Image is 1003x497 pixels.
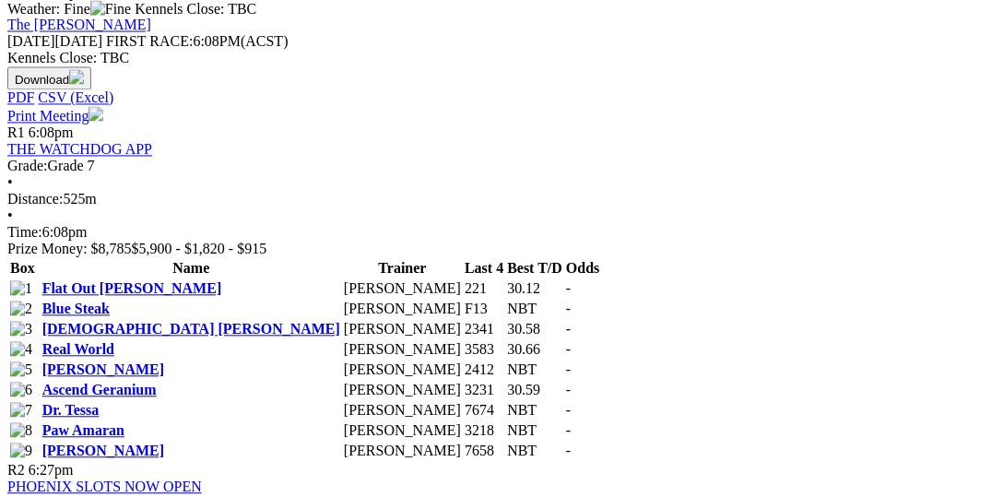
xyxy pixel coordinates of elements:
a: Flat Out [PERSON_NAME] [42,281,222,297]
a: CSV (Excel) [38,90,113,106]
div: Kennels Close: TBC [7,51,996,67]
a: Blue Steak [42,302,110,317]
a: Print Meeting [7,109,103,124]
span: Time: [7,225,42,241]
a: Paw Amaran [42,423,124,439]
span: - [566,342,571,358]
span: • [7,175,13,191]
img: 7 [10,403,32,420]
td: NBT [506,361,563,380]
span: 6:08pm [29,125,74,141]
td: 3231 [464,382,504,400]
td: 30.12 [506,280,563,299]
span: - [566,362,571,378]
td: 30.59 [506,382,563,400]
td: 2412 [464,361,504,380]
img: 8 [10,423,32,440]
img: 1 [10,281,32,298]
td: [PERSON_NAME] [343,382,462,400]
th: Last 4 [464,260,504,278]
span: Weather: Fine [7,1,135,17]
span: - [566,281,571,297]
img: Fine [90,1,131,18]
button: Download [7,67,91,90]
td: NBT [506,402,563,420]
td: [PERSON_NAME] [343,341,462,360]
a: [PERSON_NAME] [42,362,164,378]
span: R1 [7,125,25,141]
a: Real World [42,342,114,358]
td: 221 [464,280,504,299]
th: Odds [565,260,600,278]
div: 6:08pm [7,225,996,242]
span: [DATE] [7,34,55,50]
div: 525m [7,192,996,208]
td: [PERSON_NAME] [343,443,462,461]
span: R2 [7,463,25,479]
img: 5 [10,362,32,379]
span: $5,900 - $1,820 - $915 [132,242,267,257]
div: Download [7,90,996,107]
td: 30.66 [506,341,563,360]
img: download.svg [69,70,84,85]
td: [PERSON_NAME] [343,422,462,441]
span: Box [10,261,35,277]
td: [PERSON_NAME] [343,280,462,299]
span: - [566,322,571,337]
span: Kennels Close: TBC [135,1,256,17]
a: THE WATCHDOG APP [7,142,152,158]
a: PDF [7,90,34,106]
a: Ascend Geranium [42,383,157,398]
td: [PERSON_NAME] [343,321,462,339]
span: • [7,208,13,224]
a: The [PERSON_NAME] [7,18,151,33]
img: 3 [10,322,32,338]
span: FIRST RACE: [106,34,193,50]
a: [PERSON_NAME] [42,444,164,459]
td: F13 [464,301,504,319]
a: Dr. Tessa [42,403,100,419]
a: PHOENIX SLOTS NOW OPEN [7,479,202,495]
td: 7674 [464,402,504,420]
th: Name [41,260,341,278]
div: Prize Money: $8,785 [7,242,996,258]
td: 3218 [464,422,504,441]
span: - [566,444,571,459]
span: - [566,302,571,317]
th: Best T/D [506,260,563,278]
img: 2 [10,302,32,318]
td: 30.58 [506,321,563,339]
img: printer.svg [88,107,103,122]
td: 7658 [464,443,504,461]
img: 6 [10,383,32,399]
span: [DATE] [7,34,102,50]
td: [PERSON_NAME] [343,301,462,319]
span: Grade: [7,159,48,174]
a: [DEMOGRAPHIC_DATA] [PERSON_NAME] [42,322,340,337]
span: 6:27pm [29,463,74,479]
th: Trainer [343,260,462,278]
td: NBT [506,301,563,319]
td: [PERSON_NAME] [343,361,462,380]
span: - [566,383,571,398]
span: Distance: [7,192,63,207]
div: Grade 7 [7,159,996,175]
td: NBT [506,443,563,461]
span: - [566,403,571,419]
td: 2341 [464,321,504,339]
td: 3583 [464,341,504,360]
td: [PERSON_NAME] [343,402,462,420]
span: - [566,423,571,439]
img: 9 [10,444,32,460]
img: 4 [10,342,32,359]
span: 6:08PM(ACST) [106,34,289,50]
td: NBT [506,422,563,441]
